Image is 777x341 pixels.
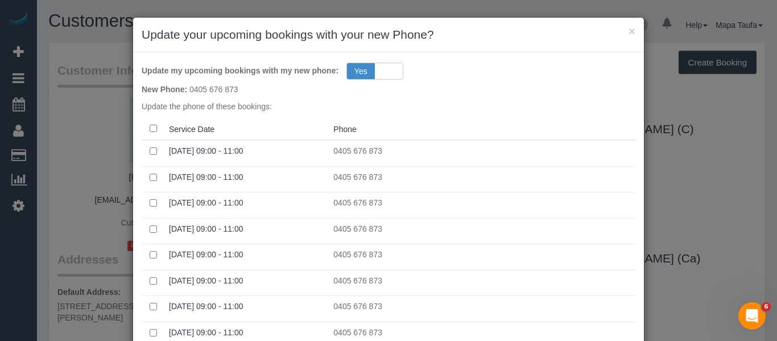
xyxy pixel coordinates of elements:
a: [DATE] 09:00 - 11:00 [169,146,243,155]
th: Phone [329,118,635,140]
td: Service Date [164,166,329,192]
button: × [629,25,635,37]
p: Update the phone of these bookings: [142,101,635,112]
td: Phone [329,218,635,244]
td: Service Date [164,218,329,244]
p: 0405 676 873 [333,171,631,183]
a: [DATE] 09:00 - 11:00 [169,250,243,259]
p: 0405 676 873 [333,197,631,208]
td: Service Date [164,270,329,296]
td: Service Date [164,140,329,166]
p: 0405 676 873 [333,275,631,286]
label: Update my upcoming bookings with my new phone: [142,61,338,76]
td: Service Date [164,296,329,322]
a: [DATE] 09:00 - 11:00 [169,276,243,285]
p: 0405 676 873 [333,223,631,235]
p: 0405 676 873 [333,249,631,260]
td: Phone [329,140,635,166]
span: 0405 676 873 [189,85,238,94]
label: New Phone: [142,80,187,95]
iframe: Intercom live chat [738,302,766,330]
span: Yes [347,63,375,79]
span: 6 [762,302,771,311]
td: Phone [329,270,635,296]
th: Service Date [164,118,329,140]
a: [DATE] 09:00 - 11:00 [169,198,243,207]
p: 0405 676 873 [333,145,631,157]
p: 0405 676 873 [333,327,631,338]
td: Service Date [164,244,329,270]
td: Phone [329,166,635,192]
td: Phone [329,244,635,270]
a: [DATE] 09:00 - 11:00 [169,302,243,311]
a: [DATE] 09:00 - 11:00 [169,224,243,233]
td: Phone [329,296,635,322]
a: [DATE] 09:00 - 11:00 [169,328,243,337]
td: Service Date [164,192,329,219]
p: 0405 676 873 [333,301,631,312]
h3: Update your upcoming bookings with your new Phone? [142,26,635,43]
a: [DATE] 09:00 - 11:00 [169,172,243,182]
td: Phone [329,192,635,219]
